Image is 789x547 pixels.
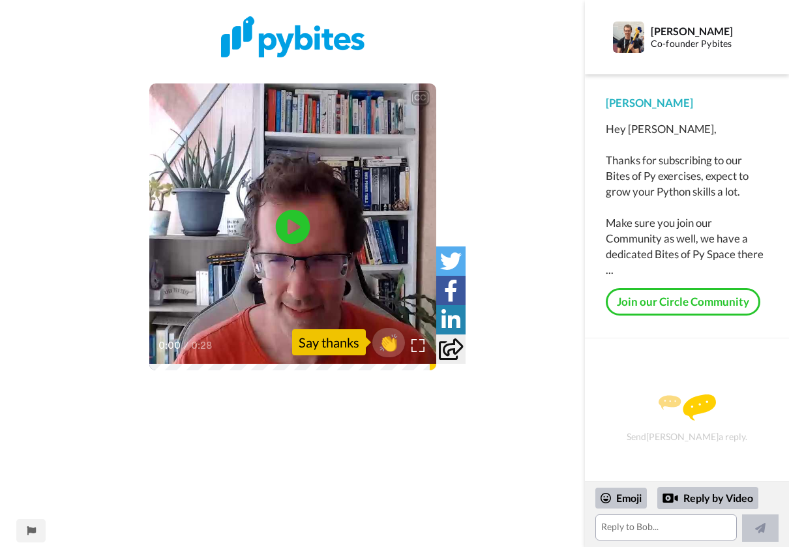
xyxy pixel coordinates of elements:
span: 0:28 [191,338,214,353]
div: Co-founder Pybites [651,38,767,50]
span: 👏 [372,332,405,353]
div: Send [PERSON_NAME] a reply. [603,361,771,475]
img: Full screen [411,339,424,352]
span: 0:00 [158,338,181,353]
button: 👏 [372,328,405,357]
img: message.svg [659,394,716,421]
div: Say thanks [292,329,366,355]
img: a24abcef-0d02-4dff-a73c-6119bb9d2381 [221,16,365,57]
div: Reply by Video [657,487,758,509]
div: Reply by Video [662,490,678,506]
div: Emoji [595,488,647,509]
div: CC [412,91,428,104]
div: Hey [PERSON_NAME], Thanks for subscribing to our Bites of Py exercises, expect to grow your Pytho... [606,121,768,278]
a: Join our Circle Community [606,288,760,316]
div: [PERSON_NAME] [606,95,768,111]
span: / [184,338,188,353]
img: Profile Image [613,22,644,53]
div: [PERSON_NAME] [651,25,767,37]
